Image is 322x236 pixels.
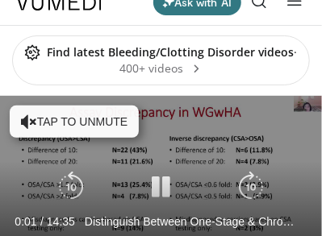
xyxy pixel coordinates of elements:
span: / [40,215,44,228]
span: Find latest Bleeding/Clotting Disorder videos [25,44,295,60]
span: 14:35 [47,215,75,228]
a: Find latest Bleeding/Clotting Disorder videos·400+ videos [12,35,310,85]
span: 0:01 [15,215,36,228]
span: 400+ videos [119,60,203,77]
span: Distinguish Between One-Stage & Chromogenic Assays [85,214,303,229]
button: Tap to unmute [10,106,139,138]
